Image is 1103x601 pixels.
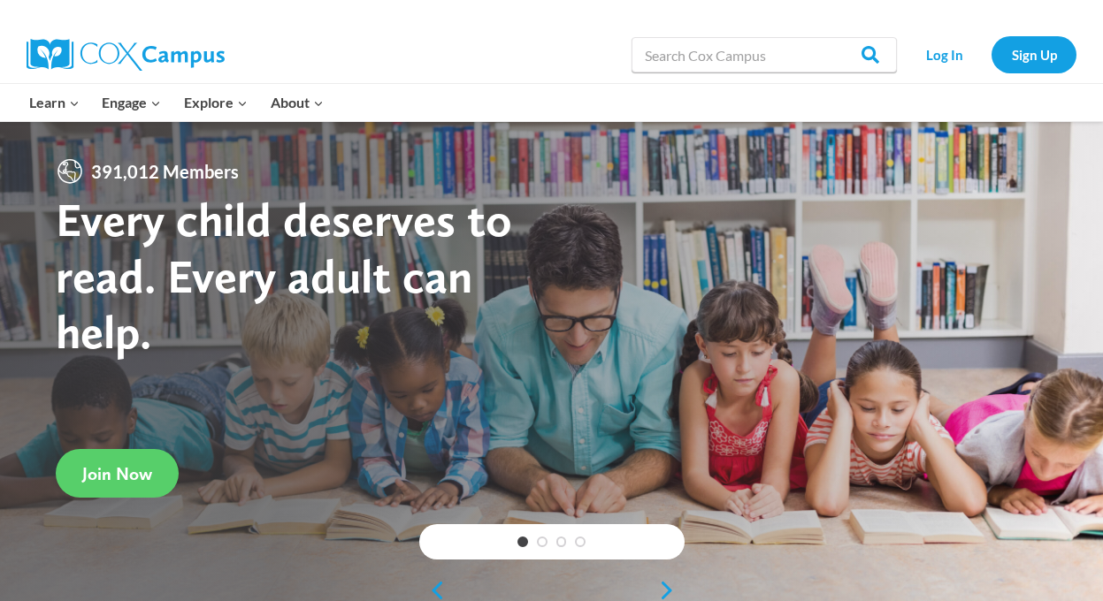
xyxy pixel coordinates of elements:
[82,463,152,484] span: Join Now
[517,536,528,547] a: 1
[992,36,1076,72] a: Sign Up
[56,449,179,498] a: Join Now
[419,580,446,601] a: previous
[556,536,567,547] a: 3
[102,91,161,114] span: Engage
[906,36,1076,72] nav: Secondary Navigation
[537,536,548,547] a: 2
[18,84,334,121] nav: Primary Navigation
[56,191,512,360] strong: Every child deserves to read. Every adult can help.
[906,36,983,72] a: Log In
[29,91,80,114] span: Learn
[658,580,685,601] a: next
[271,91,324,114] span: About
[575,536,586,547] a: 4
[27,39,225,71] img: Cox Campus
[632,37,897,72] input: Search Cox Campus
[84,157,246,186] span: 391,012 Members
[184,91,248,114] span: Explore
